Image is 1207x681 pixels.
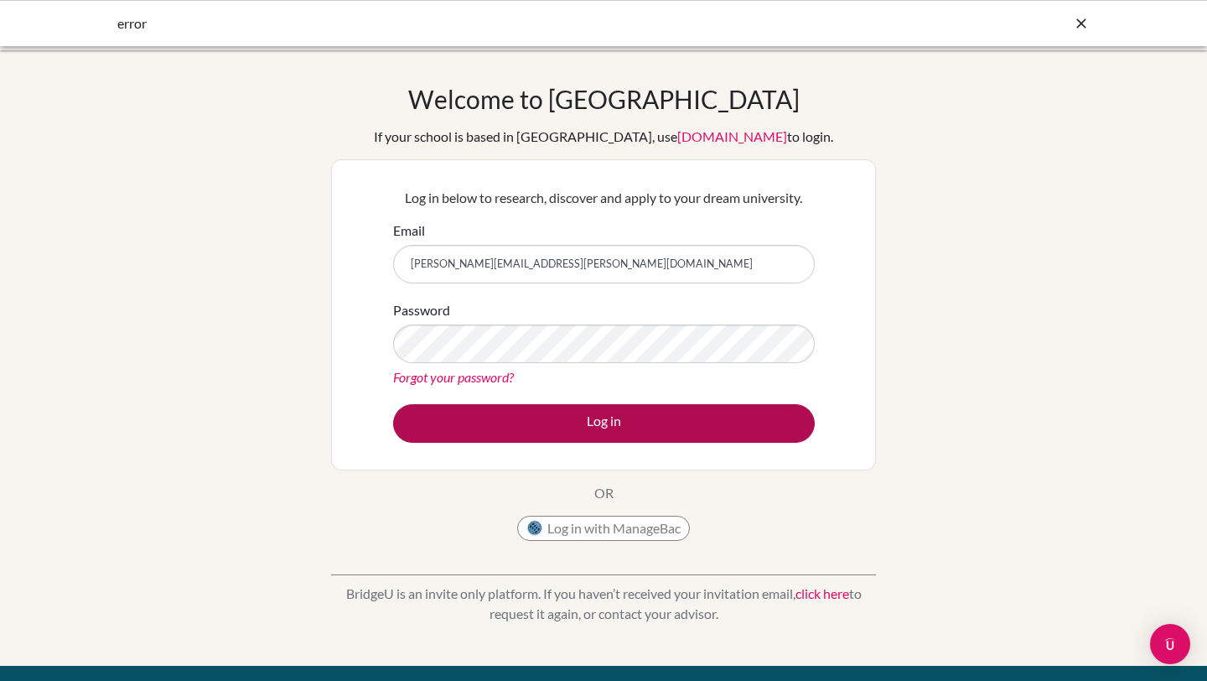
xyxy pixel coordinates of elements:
[374,127,833,147] div: If your school is based in [GEOGRAPHIC_DATA], use to login.
[393,369,514,385] a: Forgot your password?
[517,516,690,541] button: Log in with ManageBac
[677,128,787,144] a: [DOMAIN_NAME]
[117,13,838,34] div: error
[331,584,876,624] p: BridgeU is an invite only platform. If you haven’t received your invitation email, to request it ...
[795,585,849,601] a: click here
[393,300,450,320] label: Password
[393,188,815,208] p: Log in below to research, discover and apply to your dream university.
[393,404,815,443] button: Log in
[1150,624,1190,664] div: Open Intercom Messenger
[393,221,425,241] label: Email
[408,84,800,114] h1: Welcome to [GEOGRAPHIC_DATA]
[594,483,614,503] p: OR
